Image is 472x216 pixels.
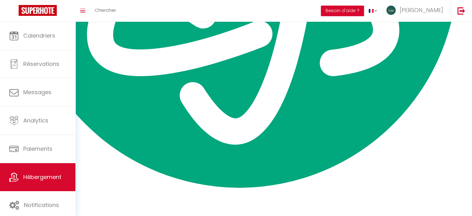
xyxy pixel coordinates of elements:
[321,6,364,16] button: Besoin d'aide ?
[19,5,57,16] img: Super Booking
[386,6,396,15] img: ...
[24,201,59,209] span: Notifications
[23,60,59,68] span: Réservations
[400,6,443,14] span: [PERSON_NAME]
[457,7,465,15] img: logout
[23,145,52,153] span: Paiements
[95,7,116,13] span: Chercher
[23,88,52,96] span: Messages
[5,2,24,21] button: Ouvrir le widget de chat LiveChat
[23,32,55,39] span: Calendriers
[23,173,61,181] span: Hébergement
[23,117,48,124] span: Analytics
